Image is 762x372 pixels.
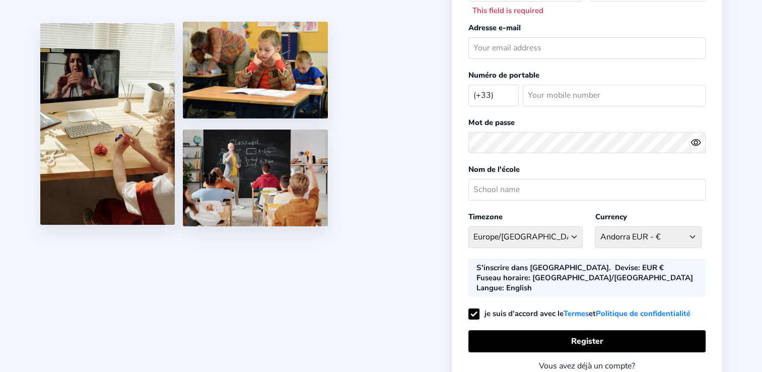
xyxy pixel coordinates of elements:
label: Nom de l'école [468,164,520,174]
input: School name [468,179,706,201]
button: eye outlineeye off outline [690,137,706,148]
button: Register [468,330,706,352]
a: Politique de confidentialité [596,307,690,320]
div: S'inscrire dans [GEOGRAPHIC_DATA]. [476,263,611,273]
input: Your mobile number [523,85,706,106]
img: 4.png [183,22,328,118]
label: Currency [595,212,627,222]
label: Timezone [468,212,503,222]
a: Termes [564,307,589,320]
input: Your email address [468,37,706,59]
div: : [GEOGRAPHIC_DATA]/[GEOGRAPHIC_DATA] [476,273,693,283]
label: Mot de passe [468,117,515,128]
div: Vous avez déjà un compte? [468,360,706,371]
ion-icon: eye outline [690,137,701,148]
b: Langue [476,283,502,293]
img: 1.jpg [40,23,175,225]
b: Fuseau horaire [476,273,528,283]
label: Numéro de portable [468,70,539,80]
img: 5.png [183,130,328,226]
label: je suis d'accord avec le et [468,308,690,319]
div: : EUR € [615,263,664,273]
div: This field is required [472,6,583,16]
label: Adresse e-mail [468,23,521,33]
b: Devise [615,263,638,273]
div: : English [476,283,532,293]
